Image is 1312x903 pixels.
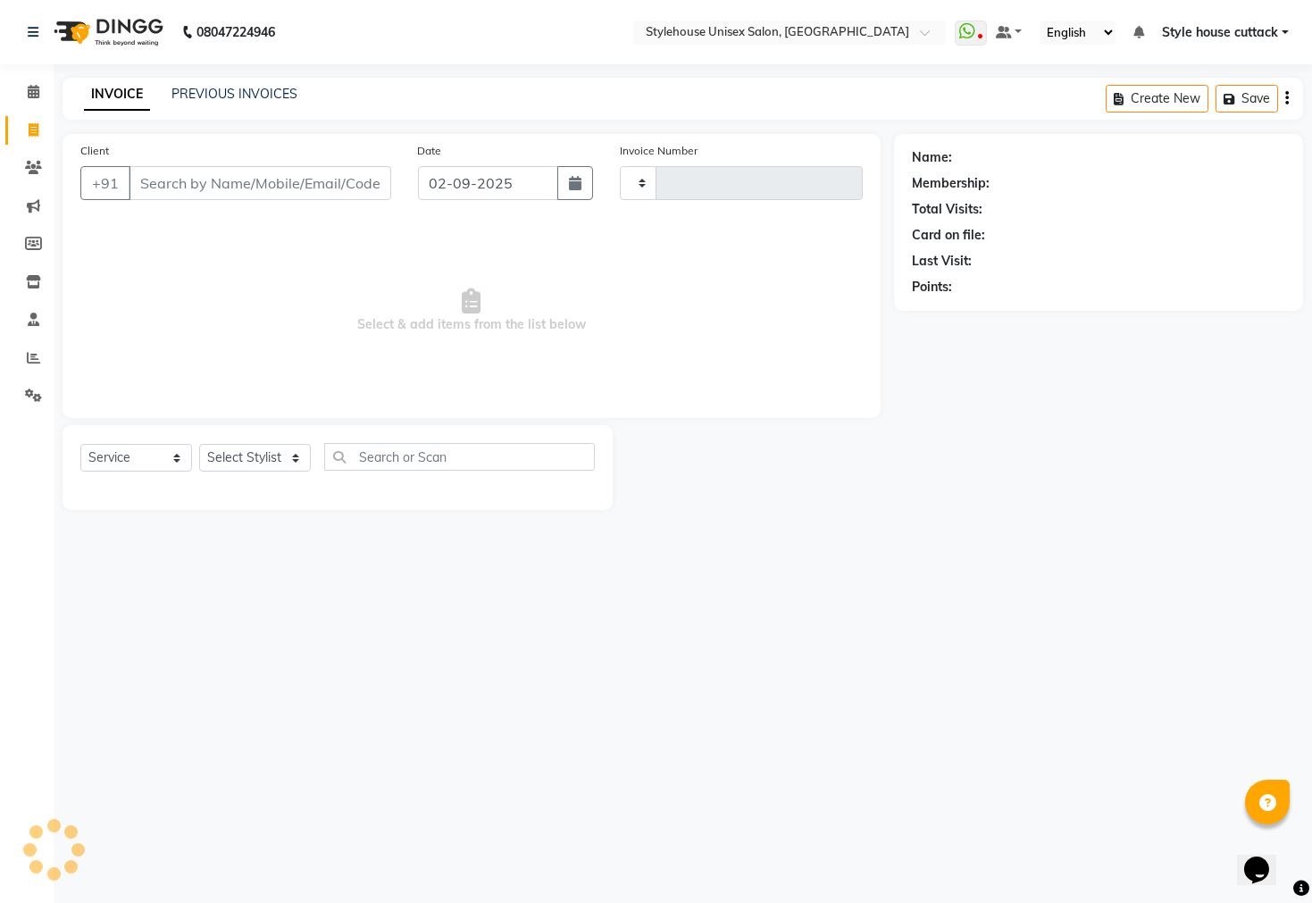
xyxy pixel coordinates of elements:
iframe: chat widget [1237,832,1294,885]
label: Date [418,143,442,159]
div: Points: [912,278,952,297]
button: Save [1216,85,1278,113]
input: Search by Name/Mobile/Email/Code [129,166,391,200]
button: +91 [80,166,130,200]
a: PREVIOUS INVOICES [171,86,297,102]
div: Name: [912,148,952,167]
div: Last Visit: [912,252,972,271]
label: Invoice Number [620,143,698,159]
div: Total Visits: [912,200,982,219]
button: Create New [1106,85,1208,113]
div: Membership: [912,174,990,193]
span: Select & add items from the list below [80,222,863,400]
span: Style house cuttack [1162,23,1278,42]
label: Client [80,143,109,159]
div: Card on file: [912,226,985,245]
img: logo [46,7,168,57]
a: INVOICE [84,79,150,111]
input: Search or Scan [324,443,595,471]
b: 08047224946 [196,7,275,57]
